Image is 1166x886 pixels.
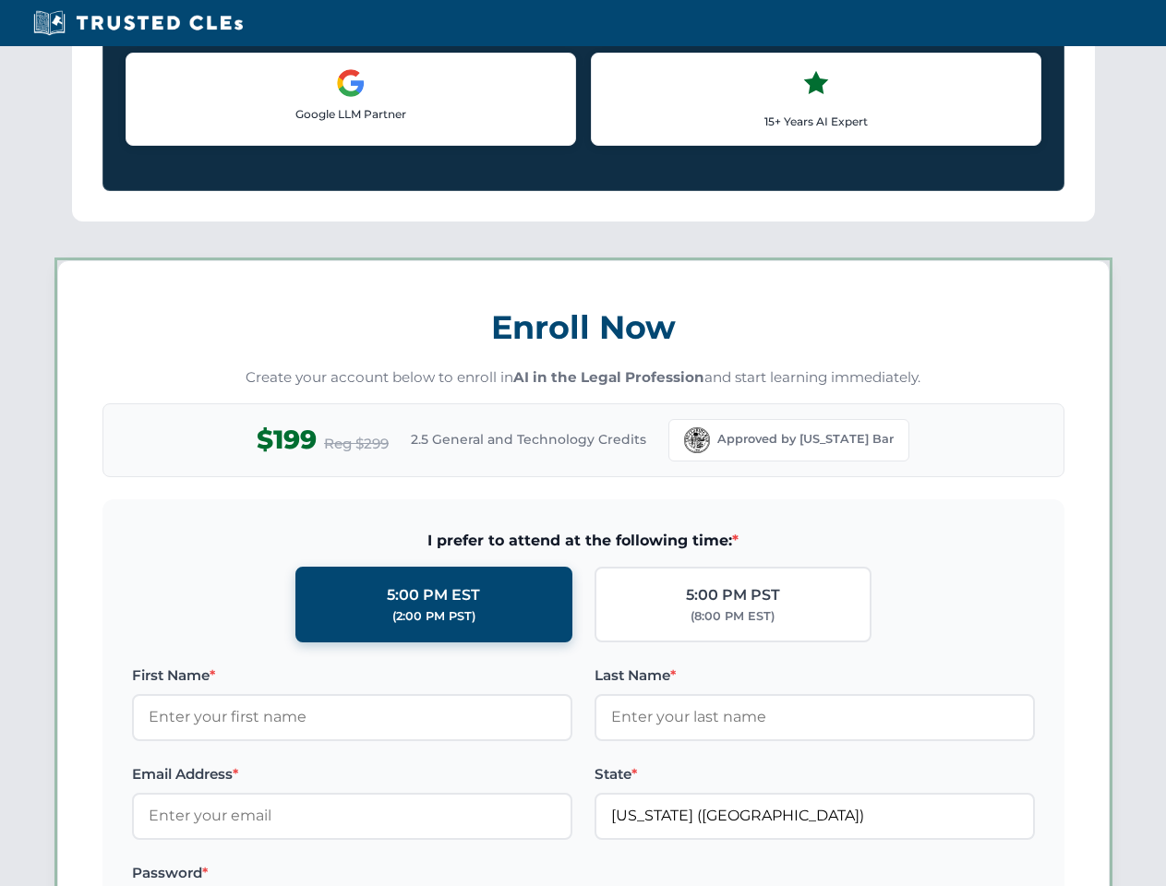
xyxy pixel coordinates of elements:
p: Google LLM Partner [141,105,560,123]
span: 2.5 General and Technology Credits [411,429,646,449]
label: Email Address [132,763,572,785]
p: Create your account below to enroll in and start learning immediately. [102,367,1064,389]
img: Florida Bar [684,427,710,453]
div: 5:00 PM PST [686,583,780,607]
input: Enter your first name [132,694,572,740]
input: Enter your last name [595,694,1035,740]
span: Reg $299 [324,433,389,455]
input: Florida (FL) [595,793,1035,839]
img: Google [336,68,366,98]
div: (2:00 PM PST) [392,607,475,626]
span: I prefer to attend at the following time: [132,529,1035,553]
div: (8:00 PM EST) [691,607,775,626]
input: Enter your email [132,793,572,839]
label: Last Name [595,664,1035,687]
div: 5:00 PM EST [387,583,480,607]
label: State [595,763,1035,785]
strong: AI in the Legal Profession [513,368,704,386]
h3: Enroll Now [102,298,1064,356]
span: $199 [257,419,317,461]
p: 15+ Years AI Expert [607,113,1026,130]
span: Approved by [US_STATE] Bar [717,430,894,449]
img: Trusted CLEs [28,9,248,37]
label: Password [132,862,572,884]
label: First Name [132,664,572,687]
